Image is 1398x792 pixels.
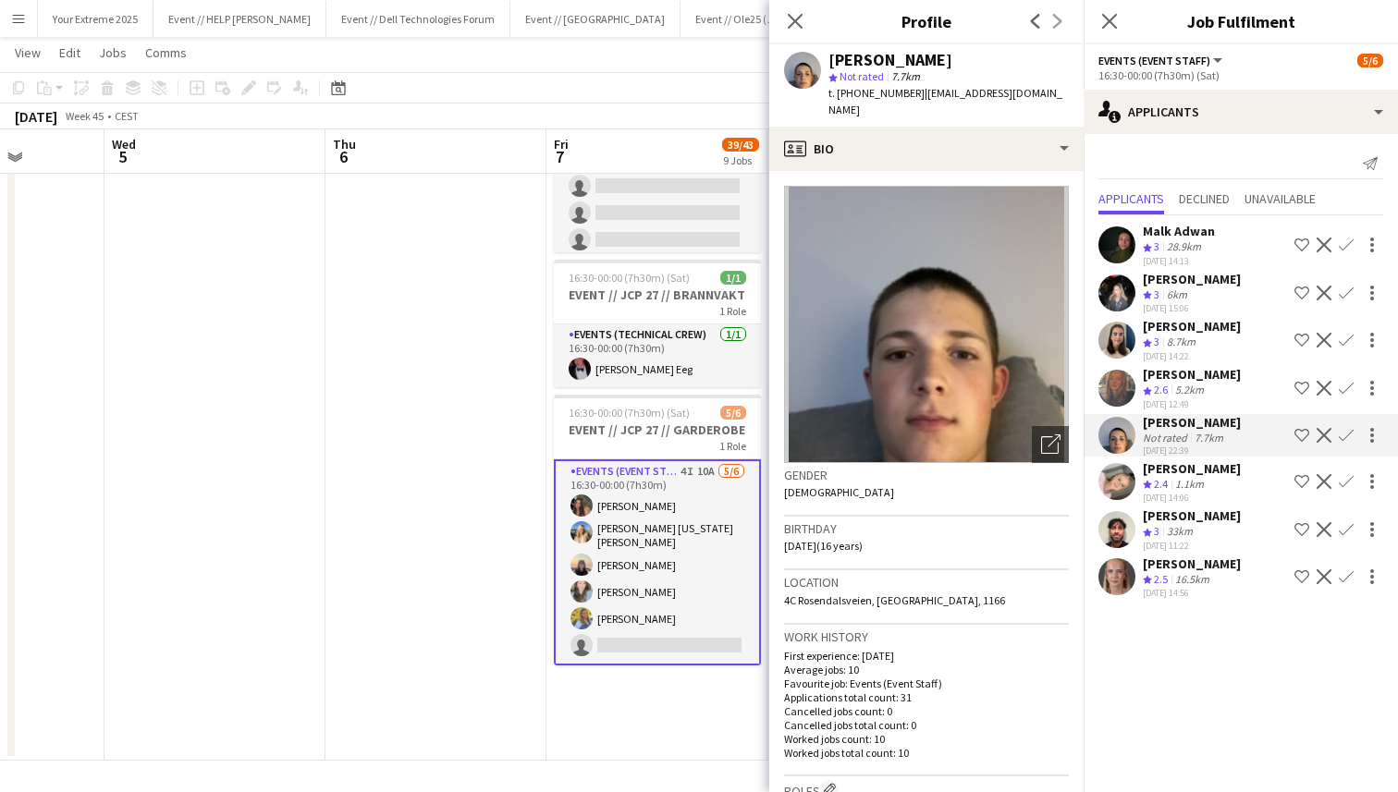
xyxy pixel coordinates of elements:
h3: EVENT // JCP 27 // GARDEROBE [554,421,761,438]
button: Events (Event Staff) [1098,54,1225,67]
span: 6 [330,146,356,167]
div: [PERSON_NAME] [1143,271,1241,287]
span: 3 [1154,287,1159,301]
div: [PERSON_NAME] [1143,366,1241,383]
span: 3 [1154,335,1159,348]
button: Event // HELP [PERSON_NAME] [153,1,326,37]
div: 16.5km [1171,572,1213,588]
p: First experience: [DATE] [784,649,1069,663]
div: [DATE] [15,107,57,126]
p: Favourite job: Events (Event Staff) [784,676,1069,690]
span: 2.5 [1154,572,1168,586]
span: 1 Role [719,304,746,318]
span: 1 Role [719,439,746,453]
span: Events (Event Staff) [1098,54,1210,67]
app-job-card: 16:30-00:00 (7h30m) (Sat)5/6EVENT // JCP 27 // GARDEROBE1 RoleEvents (Event Staff)4I10A5/616:30-0... [554,395,761,665]
div: [PERSON_NAME] [828,52,952,68]
span: Comms [145,44,187,61]
span: 5/6 [720,406,746,420]
span: View [15,44,41,61]
span: 5/6 [1357,54,1383,67]
h3: Job Fulfilment [1084,9,1398,33]
span: 3 [1154,524,1159,538]
span: Not rated [840,69,884,83]
div: Malk Adwan [1143,223,1215,239]
button: Event // Dell Technologies Forum [326,1,510,37]
p: Cancelled jobs count: 0 [784,704,1069,718]
div: 6km [1163,287,1191,303]
h3: Work history [784,628,1069,645]
div: 28.9km [1163,239,1205,255]
button: Event // Ole25 (JCP) [681,1,803,37]
div: [DATE] 14:13 [1143,255,1215,267]
span: Declined [1179,192,1230,205]
span: Applicants [1098,192,1164,205]
div: [DATE] 14:06 [1143,492,1241,504]
app-card-role: Events (Technical Crew)1/116:30-00:00 (7h30m)[PERSON_NAME] Eeg [554,324,761,387]
div: Open photos pop-in [1032,426,1069,463]
span: 2.4 [1154,477,1168,491]
p: Worked jobs total count: 10 [784,746,1069,760]
a: View [7,41,48,65]
h3: EVENT // JCP 27 // BRANNVAKT [554,286,761,303]
span: Fri [554,136,569,152]
span: t. [PHONE_NUMBER] [828,86,925,100]
p: Applications total count: 31 [784,690,1069,704]
span: Week 45 [61,109,107,123]
p: Worked jobs count: 10 [784,732,1069,746]
div: Not rated [1143,431,1191,445]
h3: Gender [784,467,1069,483]
div: 9 Jobs [723,153,758,167]
span: Edit [59,44,80,61]
span: 5 [109,146,136,167]
div: [PERSON_NAME] [1143,460,1241,477]
span: 7.7km [888,69,924,83]
div: [DATE] 14:56 [1143,587,1241,599]
div: [DATE] 11:22 [1143,540,1241,552]
div: 8.7km [1163,335,1199,350]
div: 33km [1163,524,1196,540]
div: [PERSON_NAME] [1143,507,1241,524]
app-card-role: Events (Event Staff)4I10A5/616:30-00:00 (7h30m)[PERSON_NAME][PERSON_NAME] [US_STATE] [PERSON_NAME... [554,459,761,665]
p: Average jobs: 10 [784,663,1069,676]
span: Jobs [99,44,127,61]
span: Unavailable [1245,192,1316,205]
div: 7.7km [1191,431,1227,445]
div: 16:30-00:00 (7h30m) (Sat) [1098,68,1383,82]
span: | [EMAIL_ADDRESS][DOMAIN_NAME] [828,86,1062,116]
span: 7 [551,146,569,167]
span: Thu [333,136,356,152]
div: Applicants [1084,90,1398,134]
div: 1.1km [1171,477,1208,493]
a: Edit [52,41,88,65]
span: 3 [1154,239,1159,253]
div: [PERSON_NAME] [1143,555,1241,572]
a: Comms [138,41,194,65]
span: 16:30-00:00 (7h30m) (Sat) [569,406,690,420]
app-job-card: 16:30-00:00 (7h30m) (Sat)1/1EVENT // JCP 27 // BRANNVAKT1 RoleEvents (Technical Crew)1/116:30-00:... [554,260,761,387]
h3: Profile [769,9,1084,33]
div: Bio [769,127,1084,171]
div: [PERSON_NAME] [1143,318,1241,335]
span: [DEMOGRAPHIC_DATA] [784,485,894,499]
div: [PERSON_NAME] [1143,414,1241,431]
h3: Location [784,574,1069,591]
span: 39/43 [722,138,759,152]
span: 16:30-00:00 (7h30m) (Sat) [569,271,690,285]
div: CEST [115,109,139,123]
div: 5.2km [1171,383,1208,398]
div: [DATE] 12:49 [1143,398,1241,410]
div: [DATE] 15:06 [1143,302,1241,314]
button: Event // [GEOGRAPHIC_DATA] [510,1,681,37]
h3: Birthday [784,520,1069,537]
img: Crew avatar or photo [784,186,1069,463]
div: [DATE] 22:39 [1143,445,1241,457]
p: Cancelled jobs total count: 0 [784,718,1069,732]
button: Your Extreme 2025 [38,1,153,37]
span: Wed [112,136,136,152]
span: [DATE] (16 years) [784,539,863,553]
a: Jobs [92,41,134,65]
span: 4C Rosendalsveien, [GEOGRAPHIC_DATA], 1166 [784,593,1005,607]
